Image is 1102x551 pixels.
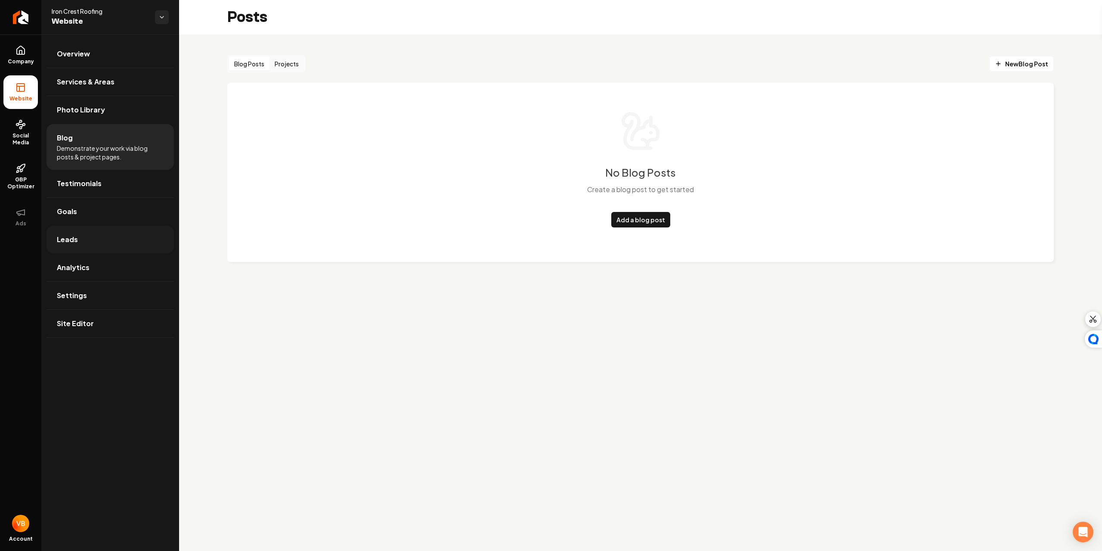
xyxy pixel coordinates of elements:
[12,515,29,532] img: Victor Barlian
[57,144,164,161] span: Demonstrate your work via blog posts & project pages.
[46,310,174,337] a: Site Editor
[52,16,148,28] span: Website
[611,212,670,227] a: Add a blog post
[57,234,78,245] span: Leads
[46,68,174,96] a: Services & Areas
[46,170,174,197] a: Testimonials
[46,282,174,309] a: Settings
[46,254,174,281] a: Analytics
[12,515,29,532] button: Open user button
[57,262,90,273] span: Analytics
[229,57,269,71] button: Blog Posts
[3,200,38,234] button: Ads
[57,105,105,115] span: Photo Library
[13,10,29,24] img: Rebolt Logo
[52,7,148,16] span: Iron Crest Roofing
[57,49,90,59] span: Overview
[3,112,38,153] a: Social Media
[605,165,676,179] h3: No Blog Posts
[12,220,30,227] span: Ads
[3,156,38,197] a: GBP Optimizer
[3,38,38,72] a: Company
[57,77,115,87] span: Services & Areas
[269,57,304,71] button: Projects
[46,40,174,68] a: Overview
[46,96,174,124] a: Photo Library
[995,59,1048,68] span: New Blog Post
[57,290,87,301] span: Settings
[227,9,267,26] h2: Posts
[46,226,174,253] a: Leads
[989,56,1054,72] a: NewBlog Post
[1073,522,1093,542] div: Open Intercom Messenger
[9,535,33,542] span: Account
[57,178,102,189] span: Testimonials
[4,58,37,65] span: Company
[46,198,174,225] a: Goals
[57,133,73,143] span: Blog
[57,206,77,217] span: Goals
[587,184,694,195] p: Create a blog post to get started
[57,318,94,329] span: Site Editor
[3,132,38,146] span: Social Media
[6,95,36,102] span: Website
[3,176,38,190] span: GBP Optimizer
